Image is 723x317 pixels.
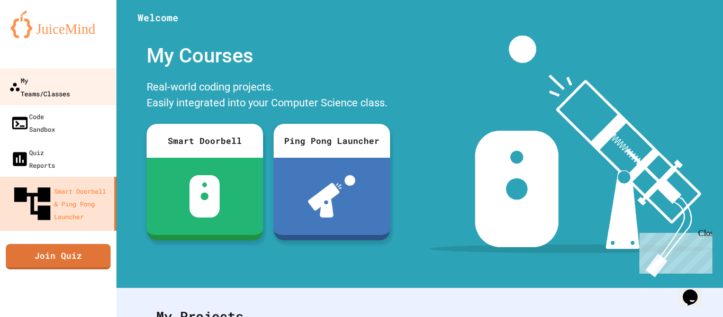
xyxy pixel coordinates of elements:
div: Ping Pong Launcher [274,124,390,158]
div: My Courses [141,35,395,76]
iframe: chat widget [635,229,712,274]
img: banner-image-my-projects.png [429,35,713,277]
div: Smart Doorbell [147,124,263,158]
iframe: chat widget [679,275,712,306]
img: logo-orange.svg [11,11,106,38]
div: My Teams/Classes [9,74,70,99]
div: Smart Doorbell & Ping Pong Launcher [11,182,110,225]
div: Chat with us now!Close [4,4,73,67]
div: Real-world coding projects. Easily integrated into your Computer Science class. [141,76,395,116]
img: sdb-white.svg [189,175,220,218]
a: Join Quiz [6,244,111,269]
div: Quiz Reports [11,146,55,171]
img: ppl-with-ball.png [308,175,355,218]
div: Code Sandbox [11,110,55,135]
